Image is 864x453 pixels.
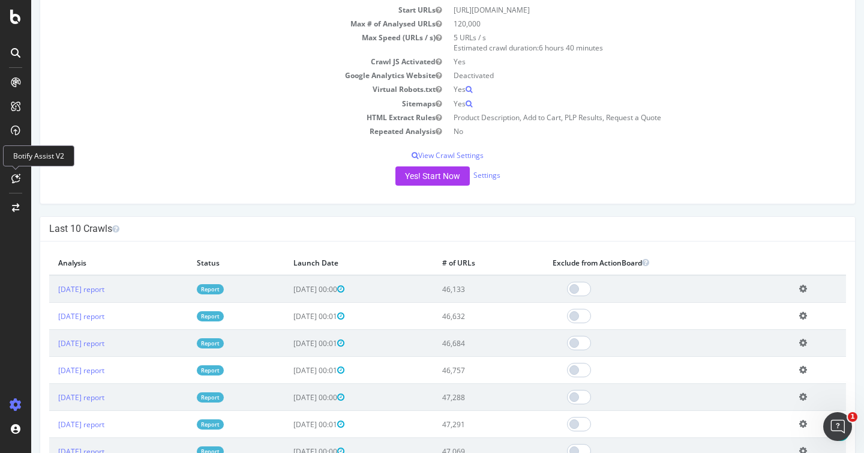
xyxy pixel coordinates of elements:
[512,251,760,275] th: Exclude from ActionBoard
[402,330,512,357] td: 46,684
[18,55,416,68] td: Crawl JS Activated
[416,97,815,111] td: Yes
[262,311,313,321] span: [DATE] 00:01
[442,170,469,180] a: Settings
[416,68,815,82] td: Deactivated
[402,251,512,275] th: # of URLs
[416,82,815,96] td: Yes
[364,166,439,186] button: Yes! Start Now
[262,365,313,375] span: [DATE] 00:01
[262,419,313,430] span: [DATE] 00:01
[262,338,313,348] span: [DATE] 00:01
[27,365,73,375] a: [DATE] report
[18,223,815,235] h4: Last 10 Crawls
[18,97,416,111] td: Sitemaps
[166,365,193,375] a: Report
[18,251,157,275] th: Analysis
[166,338,193,348] a: Report
[18,124,416,138] td: Repeated Analysis
[253,251,402,275] th: Launch Date
[416,124,815,138] td: No
[27,311,73,321] a: [DATE] report
[416,3,815,17] td: [URL][DOMAIN_NAME]
[27,419,73,430] a: [DATE] report
[166,392,193,403] a: Report
[27,284,73,294] a: [DATE] report
[416,17,815,31] td: 120,000
[18,111,416,124] td: HTML Extract Rules
[402,303,512,330] td: 46,632
[27,338,73,348] a: [DATE] report
[18,82,416,96] td: Virtual Robots.txt
[3,145,74,166] div: Botify Assist V2
[416,55,815,68] td: Yes
[18,150,815,160] p: View Crawl Settings
[402,275,512,303] td: 46,133
[262,284,313,294] span: [DATE] 00:00
[823,412,852,441] iframe: Intercom live chat
[402,384,512,411] td: 47,288
[18,68,416,82] td: Google Analytics Website
[157,251,254,275] th: Status
[508,43,572,53] span: 6 hours 40 minutes
[402,411,512,438] td: 47,291
[848,412,857,422] span: 1
[416,31,815,55] td: 5 URLs / s Estimated crawl duration:
[18,31,416,55] td: Max Speed (URLs / s)
[166,311,193,321] a: Report
[18,17,416,31] td: Max # of Analysed URLs
[27,392,73,403] a: [DATE] report
[402,357,512,384] td: 46,757
[166,419,193,430] a: Report
[18,3,416,17] td: Start URLs
[166,284,193,294] a: Report
[416,111,815,124] td: Product Description, Add to Cart, PLP Results, Request a Quote
[262,392,313,403] span: [DATE] 00:00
